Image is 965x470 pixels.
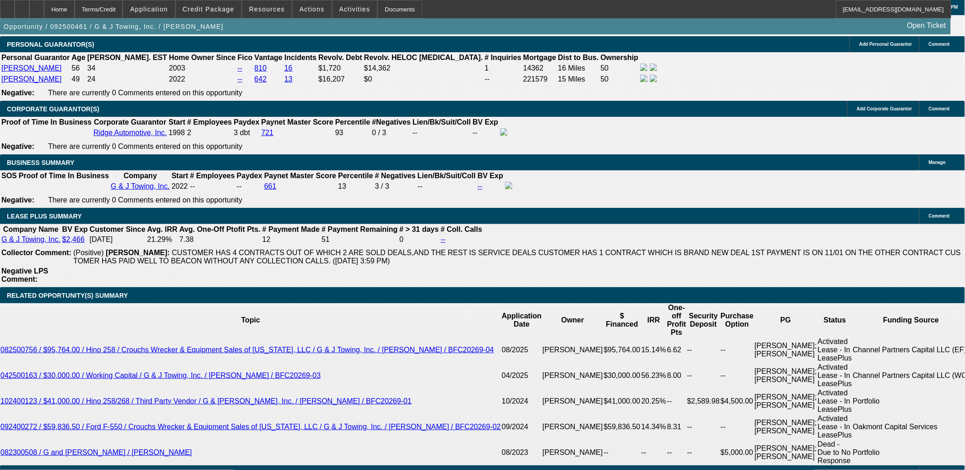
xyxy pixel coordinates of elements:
[929,106,950,111] span: Comment
[238,54,253,61] b: Fico
[364,63,484,73] td: $14,362
[600,63,639,73] td: 50
[523,54,556,61] b: Mortgage
[0,397,412,405] a: 102400123 / $41,000.00 / Hino 258/268 / Third Party Vendor / G & [PERSON_NAME], Inc. / [PERSON_NA...
[171,181,189,191] td: 2022
[1,142,34,150] b: Negative:
[89,235,146,244] td: [DATE]
[7,105,99,113] span: CORPORATE GUARANTOR(S)
[1,267,48,283] b: Negative LPS Comment:
[818,414,853,440] td: Activated Lease - In LeasePlus
[236,181,263,191] td: --
[169,118,185,126] b: Start
[720,303,754,337] th: Purchase Option
[558,54,599,61] b: Dist to Bus.
[300,5,325,13] span: Actions
[7,41,94,48] span: PERSONAL GUARANTOR(S)
[502,303,542,337] th: Application Date
[333,0,377,18] button: Activities
[168,128,185,138] td: 1998
[234,118,259,126] b: Paydex
[62,225,88,233] b: BV Exp
[929,213,950,219] span: Comment
[640,64,648,71] img: facebook-icon.png
[176,0,241,18] button: Credit Package
[857,106,912,111] span: Add Corporate Guarantor
[754,388,818,414] td: [PERSON_NAME]; [PERSON_NAME]
[1,75,62,83] a: [PERSON_NAME]
[687,388,720,414] td: $2,589.98
[1,235,60,243] a: G & J Towing, Inc.
[485,54,521,61] b: # Inquiries
[600,54,638,61] b: Ownership
[505,182,512,189] img: facebook-icon.png
[375,182,416,191] div: 3 / 3
[600,74,639,84] td: 50
[7,159,74,166] span: BUSINESS SUMMARY
[318,74,363,84] td: $16,207
[48,89,242,97] span: There are currently 0 Comments entered on this opportunity
[187,118,232,126] b: # Employees
[859,42,912,47] span: Add Personal Guarantor
[264,182,277,190] a: 661
[93,129,167,137] a: Ridge Automotive, Inc.
[169,64,185,72] span: 2003
[667,440,687,465] td: --
[687,303,720,337] th: Security Deposit
[335,118,370,126] b: Percentile
[242,0,292,18] button: Resources
[87,54,167,61] b: [PERSON_NAME]. EST
[929,160,946,165] span: Manage
[1,89,34,97] b: Negative:
[472,128,499,138] td: --
[603,388,641,414] td: $41,000.00
[413,118,471,126] b: Lien/Bk/Suit/Coll
[641,440,666,465] td: --
[720,414,754,440] td: --
[0,423,501,431] a: 092400272 / $59,836.50 / Ford F-550 / Crouchs Wrecker & Equipment Sales of [US_STATE], LLC / G & ...
[650,75,657,82] img: linkedin-icon.png
[603,440,641,465] td: --
[179,235,261,244] td: 7.38
[249,5,285,13] span: Resources
[4,23,224,30] span: Opportunity / 092500461 / G & J Towing, Inc. / [PERSON_NAME]
[0,448,192,456] a: 082300508 / G and [PERSON_NAME] / [PERSON_NAME]
[255,75,267,83] a: 642
[904,18,950,33] a: Open Ticket
[687,440,720,465] td: --
[255,64,267,72] a: 810
[237,172,262,180] b: Paydex
[238,75,243,83] a: --
[399,235,439,244] td: 0
[1,196,34,204] b: Negative:
[0,346,494,354] a: 082500756 / $95,764.00 / Hino 258 / Crouchs Wrecker & Equipment Sales of [US_STATE], LLC / G & J ...
[687,414,720,440] td: --
[641,388,666,414] td: 20.25%
[441,235,446,243] a: --
[558,74,600,84] td: 15 Miles
[478,172,503,180] b: BV Exp
[720,440,754,465] td: $5,000.00
[754,337,818,363] td: [PERSON_NAME]; [PERSON_NAME]
[318,54,362,61] b: Revolv. Debt
[262,129,274,137] a: 721
[338,172,373,180] b: Percentile
[542,440,604,465] td: [PERSON_NAME]
[500,128,507,136] img: facebook-icon.png
[71,54,85,61] b: Age
[87,63,168,73] td: 34
[641,363,666,388] td: 56.23%
[106,249,170,257] b: [PERSON_NAME]:
[641,303,666,337] th: IRR
[523,63,557,73] td: 14362
[264,172,336,180] b: Paynet Master Score
[720,337,754,363] td: --
[0,372,321,379] a: 042500163 / $30,000.00 / Working Capital / G & J Towing, Inc. / [PERSON_NAME] / BFC20269-03
[90,225,146,233] b: Customer Since
[667,337,687,363] td: 6.62
[603,363,641,388] td: $30,000.00
[172,172,188,180] b: Start
[417,181,476,191] td: --
[293,0,332,18] button: Actions
[1,118,92,127] th: Proof of Time In Business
